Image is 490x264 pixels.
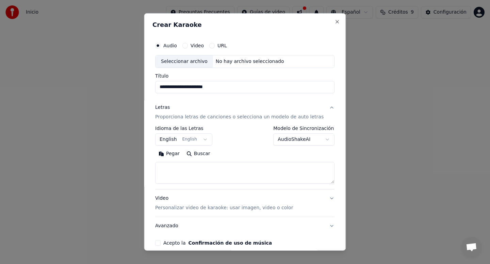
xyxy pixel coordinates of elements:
div: No hay archivo seleccionado [213,58,287,65]
p: Proporciona letras de canciones o selecciona un modelo de auto letras [155,114,324,120]
button: Acepto la [189,241,272,245]
button: LetrasProporciona letras de canciones o selecciona un modelo de auto letras [155,99,334,126]
div: LetrasProporciona letras de canciones o selecciona un modelo de auto letras [155,126,334,189]
label: Modelo de Sincronización [274,126,335,131]
button: Buscar [183,148,214,159]
button: Avanzado [155,217,334,235]
label: Audio [163,43,177,48]
label: URL [217,43,227,48]
label: Título [155,73,334,78]
p: Personalizar video de karaoke: usar imagen, video o color [155,204,293,211]
label: Idioma de las Letras [155,126,212,131]
label: Acepto la [163,241,272,245]
label: Video [191,43,204,48]
button: Pegar [155,148,183,159]
div: Video [155,195,293,211]
div: Letras [155,104,170,111]
div: Seleccionar archivo [156,55,213,68]
h2: Crear Karaoke [152,22,337,28]
button: VideoPersonalizar video de karaoke: usar imagen, video o color [155,189,334,217]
